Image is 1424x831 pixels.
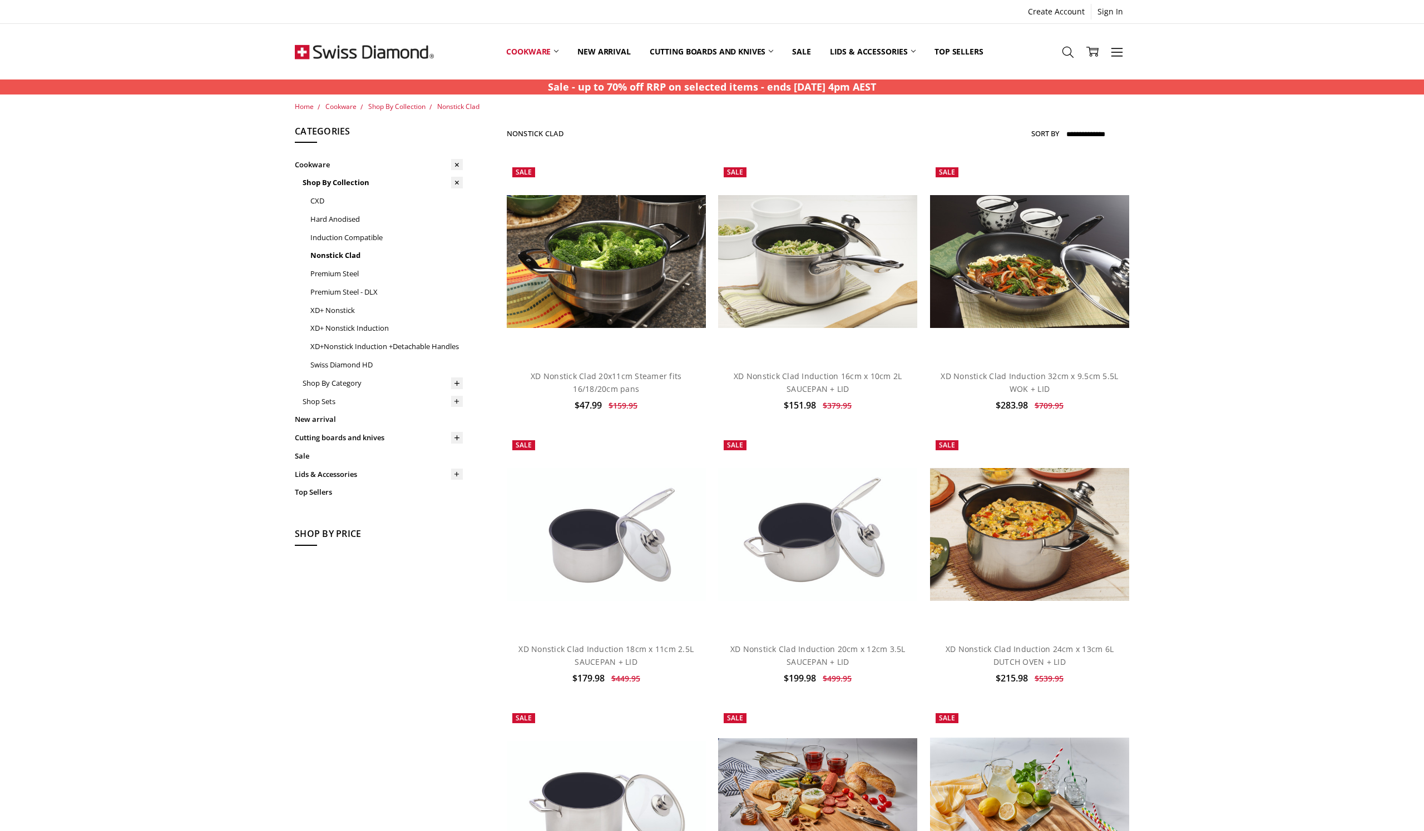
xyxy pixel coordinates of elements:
[325,102,357,111] a: Cookware
[946,644,1114,666] a: XD Nonstick Clad Induction 24cm x 13cm 6L DUTCH OVEN + LID
[783,27,820,76] a: Sale
[823,673,852,684] span: $499.95
[295,527,463,546] h5: Shop By Price
[507,129,563,138] h1: Nonstick Clad
[310,283,463,301] a: Premium Steel - DLX
[718,195,917,328] img: XD Nonstick Clad Induction 16cm x 10cm 2L SAUCEPAN + LID
[310,192,463,210] a: CXD
[823,400,852,411] span: $379.95
[640,27,783,76] a: Cutting boards and knives
[531,371,681,394] a: XD Nonstick Clad 20x11cm Steamer fits 16/18/20cm pans
[718,162,917,361] a: XD Nonstick Clad Induction 16cm x 10cm 2L SAUCEPAN + LID
[718,468,917,601] img: XD Nonstick Clad Induction 20cm x 12cm 3.5L SAUCEPAN + LID
[295,156,463,174] a: Cookware
[295,429,463,447] a: Cutting boards and knives
[516,713,532,723] span: Sale
[295,125,463,143] h5: Categories
[310,228,463,247] a: Induction Compatible
[295,483,463,501] a: Top Sellers
[310,210,463,228] a: Hard Anodised
[930,162,1129,361] a: XD Nonstick Clad Induction 32cm x 9.5cm 5.5L WOK + LID
[507,468,706,601] img: XD Nonstick Clad Induction 18cm x 11cm 2.5L SAUCEPAN + LID
[516,167,532,177] span: Sale
[295,102,314,111] a: Home
[1091,4,1129,19] a: Sign In
[727,713,743,723] span: Sale
[727,440,743,450] span: Sale
[310,356,463,374] a: Swiss Diamond HD
[930,195,1129,328] img: XD Nonstick Clad Induction 32cm x 9.5cm 5.5L WOK + LID
[939,713,955,723] span: Sale
[572,672,605,684] span: $179.98
[295,447,463,465] a: Sale
[575,399,602,411] span: $47.99
[925,27,992,76] a: Top Sellers
[1035,400,1064,411] span: $709.95
[548,80,876,93] strong: Sale - up to 70% off RRP on selected items - ends [DATE] 4pm AEST
[516,440,532,450] span: Sale
[295,24,434,79] img: Free Shipping On Every Order
[310,246,463,265] a: Nonstick Clad
[507,195,706,328] img: XD Nonstick Clad 20x11cm Steamer fits 16/18/20cm pans
[437,102,479,111] a: Nonstick Clad
[611,673,640,684] span: $449.95
[568,27,640,76] a: New arrival
[303,173,463,192] a: Shop By Collection
[310,319,463,337] a: XD+ Nonstick Induction
[734,371,902,394] a: XD Nonstick Clad Induction 16cm x 10cm 2L SAUCEPAN + LID
[727,167,743,177] span: Sale
[939,440,955,450] span: Sale
[497,27,568,76] a: Cookware
[507,162,706,361] a: XD Nonstick Clad 20x11cm Steamer fits 16/18/20cm pans
[784,399,816,411] span: $151.98
[930,435,1129,634] a: XD Nonstick Clad Induction 24cm x 13cm 6L DUTCH OVEN + LID
[996,672,1028,684] span: $215.98
[609,400,637,411] span: $159.95
[518,644,694,666] a: XD Nonstick Clad Induction 18cm x 11cm 2.5L SAUCEPAN + LID
[939,167,955,177] span: Sale
[1022,4,1091,19] a: Create Account
[718,435,917,634] a: XD Nonstick Clad Induction 20cm x 12cm 3.5L SAUCEPAN + LID
[295,410,463,429] a: New arrival
[303,392,463,411] a: Shop Sets
[303,374,463,392] a: Shop By Category
[730,644,906,666] a: XD Nonstick Clad Induction 20cm x 12cm 3.5L SAUCEPAN + LID
[1031,125,1059,142] label: Sort By
[1035,673,1064,684] span: $539.95
[941,371,1118,394] a: XD Nonstick Clad Induction 32cm x 9.5cm 5.5L WOK + LID
[996,399,1028,411] span: $283.98
[820,27,925,76] a: Lids & Accessories
[310,265,463,283] a: Premium Steel
[507,435,706,634] a: XD Nonstick Clad Induction 18cm x 11cm 2.5L SAUCEPAN + LID
[310,301,463,320] a: XD+ Nonstick
[784,672,816,684] span: $199.98
[368,102,426,111] a: Shop By Collection
[295,465,463,484] a: Lids & Accessories
[310,337,463,356] a: XD+Nonstick Induction +Detachable Handles
[930,468,1129,601] img: XD Nonstick Clad Induction 24cm x 13cm 6L DUTCH OVEN + LID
